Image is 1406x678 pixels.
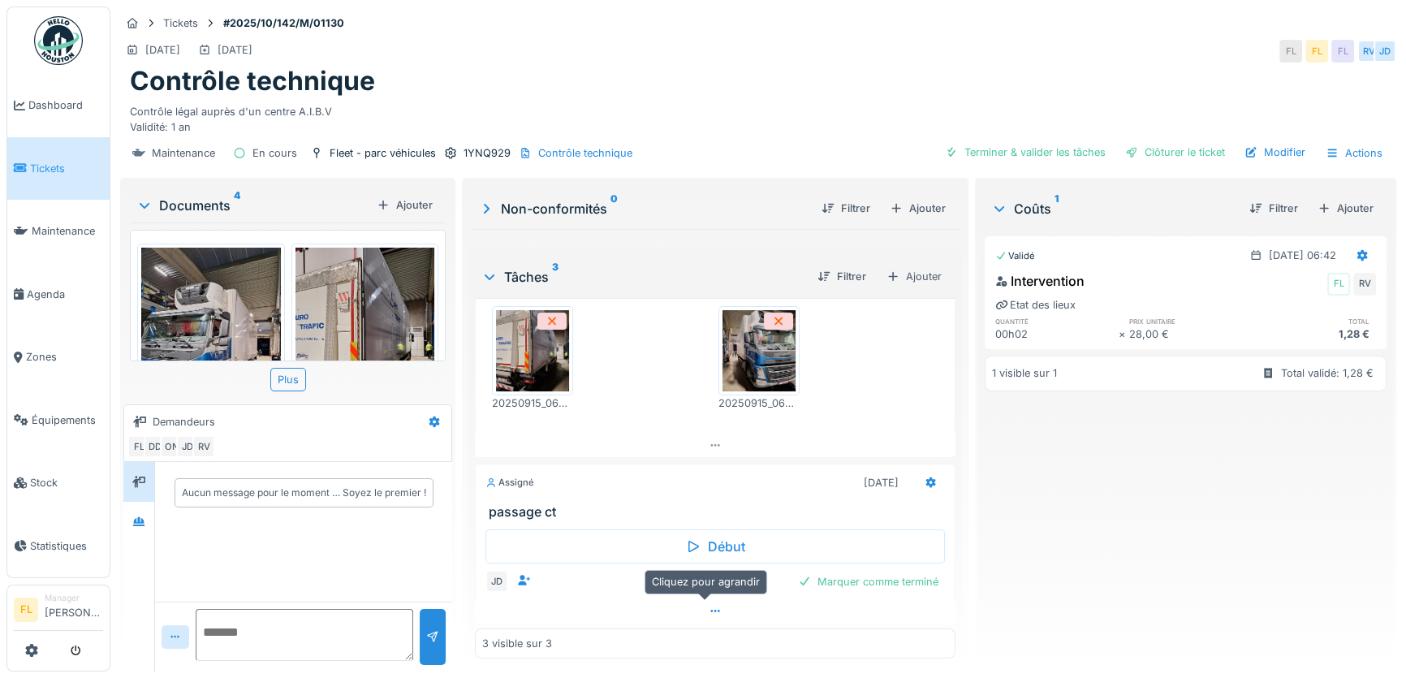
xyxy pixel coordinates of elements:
[538,145,632,161] div: Contrôle technique
[489,504,948,520] h3: passage ct
[485,476,534,490] div: Assigné
[270,368,306,391] div: Plus
[1054,199,1059,218] sup: 1
[7,389,110,452] a: Équipements
[30,161,103,176] span: Tickets
[144,435,166,458] div: DD
[1243,197,1305,219] div: Filtrer
[1357,40,1380,63] div: RV
[7,74,110,137] a: Dashboard
[7,200,110,263] a: Maintenance
[722,310,796,391] img: t7uerq61xxj2au0x09n244urmjkg
[995,271,1085,291] div: Intervention
[234,196,240,215] sup: 4
[1269,248,1336,263] div: [DATE] 06:42
[130,97,1387,135] div: Contrôle légal auprès d'un centre A.I.B.V Validité: 1 an
[7,451,110,515] a: Stock
[938,141,1112,163] div: Terminer & valider les tâches
[1238,141,1312,163] div: Modifier
[492,395,573,411] div: 20250915_064307.jpg
[141,248,281,434] img: 8z0xg0cbhvespfbt6emk5hbws509
[136,196,370,215] div: Documents
[464,145,511,161] div: 1YNQ929
[1318,141,1390,165] div: Actions
[883,197,952,219] div: Ajouter
[645,570,767,594] div: Cliquez pour agrandir
[163,15,198,31] div: Tickets
[1311,197,1380,219] div: Ajouter
[1119,326,1129,342] div: ×
[718,395,800,411] div: 20250915_064242.jpg
[496,310,569,391] img: 1s7ufuxrem4utrcdywylgdtlsefx
[7,263,110,326] a: Agenda
[7,515,110,578] a: Statistiques
[610,199,618,218] sup: 0
[481,267,804,287] div: Tâches
[160,435,183,458] div: ON
[1129,316,1253,326] h6: prix unitaire
[295,248,435,434] img: gv6xn9pk5wtlp0iahqk7cmsgbldo
[1253,326,1376,342] div: 1,28 €
[864,475,899,490] div: [DATE]
[26,349,103,365] span: Zones
[34,16,83,65] img: Badge_color-CXgf-gQk.svg
[478,199,809,218] div: Non-conformités
[1331,40,1354,63] div: FL
[879,265,949,288] div: Ajouter
[552,267,559,287] sup: 3
[1129,326,1253,342] div: 28,00 €
[1353,273,1376,296] div: RV
[14,592,103,631] a: FL Manager[PERSON_NAME]
[485,529,945,564] div: Début
[153,414,215,430] div: Demandeurs
[1281,365,1374,381] div: Total validé: 1,28 €
[192,435,215,458] div: RV
[217,15,351,31] strong: #2025/10/142/M/01130
[1253,316,1376,326] h6: total
[330,145,436,161] div: Fleet - parc véhicules
[127,435,150,458] div: FL
[991,199,1236,218] div: Coûts
[1327,273,1350,296] div: FL
[252,145,297,161] div: En cours
[992,365,1057,381] div: 1 visible sur 1
[30,538,103,554] span: Statistiques
[130,66,375,97] h1: Contrôle technique
[995,297,1076,313] div: Etat des lieux
[1305,40,1328,63] div: FL
[811,266,873,287] div: Filtrer
[370,194,439,216] div: Ajouter
[7,137,110,201] a: Tickets
[218,42,252,58] div: [DATE]
[182,486,426,500] div: Aucun message pour le moment … Soyez le premier !
[995,249,1035,263] div: Validé
[995,316,1119,326] h6: quantité
[27,287,103,302] span: Agenda
[815,197,877,219] div: Filtrer
[1279,40,1302,63] div: FL
[791,571,945,593] div: Marquer comme terminé
[32,412,103,428] span: Équipements
[7,326,110,389] a: Zones
[995,326,1119,342] div: 00h02
[45,592,103,604] div: Manager
[485,570,508,593] div: JD
[30,475,103,490] span: Stock
[32,223,103,239] span: Maintenance
[152,145,215,161] div: Maintenance
[482,636,552,651] div: 3 visible sur 3
[14,598,38,622] li: FL
[145,42,180,58] div: [DATE]
[1374,40,1396,63] div: JD
[176,435,199,458] div: JD
[1119,141,1231,163] div: Clôturer le ticket
[45,592,103,627] li: [PERSON_NAME]
[28,97,103,113] span: Dashboard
